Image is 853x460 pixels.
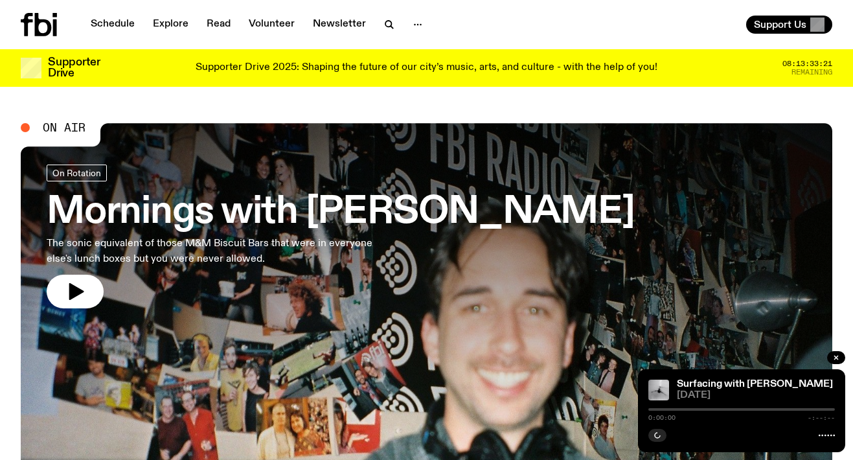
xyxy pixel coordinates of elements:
[782,60,832,67] span: 08:13:33:21
[754,19,806,30] span: Support Us
[145,16,196,34] a: Explore
[83,16,142,34] a: Schedule
[241,16,302,34] a: Volunteer
[791,69,832,76] span: Remaining
[48,57,100,79] h3: Supporter Drive
[47,165,107,181] a: On Rotation
[677,391,835,400] span: [DATE]
[52,168,101,178] span: On Rotation
[305,16,374,34] a: Newsletter
[196,62,657,74] p: Supporter Drive 2025: Shaping the future of our city’s music, arts, and culture - with the help o...
[47,165,635,308] a: Mornings with [PERSON_NAME]The sonic equivalent of those M&M Biscuit Bars that were in everyone e...
[47,194,635,231] h3: Mornings with [PERSON_NAME]
[677,379,833,389] a: Surfacing with [PERSON_NAME]
[43,122,85,133] span: On Air
[199,16,238,34] a: Read
[746,16,832,34] button: Support Us
[648,415,676,421] span: 0:00:00
[808,415,835,421] span: -:--:--
[47,236,378,267] p: The sonic equivalent of those M&M Biscuit Bars that were in everyone else's lunch boxes but you w...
